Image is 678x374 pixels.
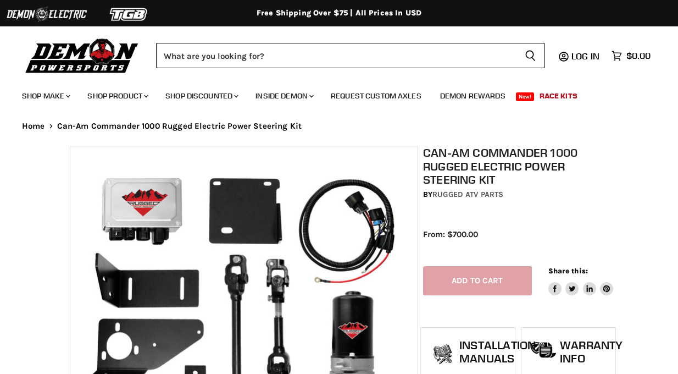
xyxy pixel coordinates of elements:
[516,43,545,68] button: Search
[459,339,536,365] h1: Installation Manuals
[530,342,557,359] img: warranty-icon.png
[423,146,613,186] h1: Can-Am Commander 1000 Rugged Electric Power Steering Kit
[626,51,651,61] span: $0.00
[548,266,614,295] aside: Share this:
[432,190,503,199] a: Rugged ATV Parts
[5,4,88,25] img: Demon Electric Logo 2
[88,4,170,25] img: TGB Logo 2
[432,85,514,107] a: Demon Rewards
[566,51,606,61] a: Log in
[560,339,636,365] h1: Warranty Info
[14,85,77,107] a: Shop Make
[323,85,430,107] a: Request Custom Axles
[22,36,142,75] img: Demon Powersports
[79,85,155,107] a: Shop Product
[606,48,656,64] a: $0.00
[531,85,586,107] a: Race Kits
[571,51,599,62] span: Log in
[22,122,45,131] a: Home
[429,342,457,369] img: install_manual-icon.png
[423,189,613,201] div: by
[423,229,478,239] span: From: $700.00
[548,267,588,275] span: Share this:
[516,92,535,101] span: New!
[156,43,516,68] input: Search
[247,85,320,107] a: Inside Demon
[157,85,245,107] a: Shop Discounted
[57,122,302,131] span: Can-Am Commander 1000 Rugged Electric Power Steering Kit
[156,43,545,68] form: Product
[14,80,648,107] ul: Main menu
